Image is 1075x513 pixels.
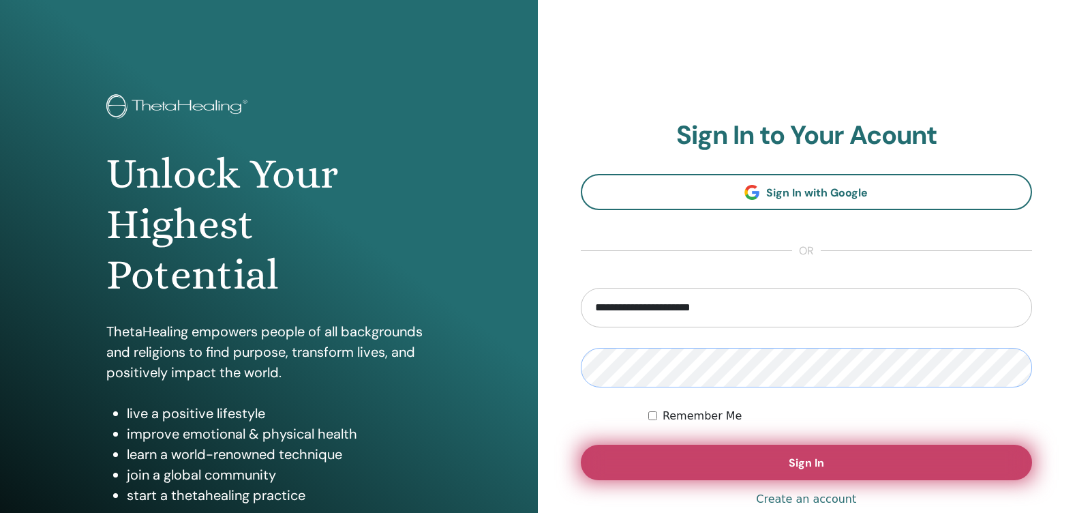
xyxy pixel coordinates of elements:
[127,485,431,505] li: start a thetahealing practice
[792,243,821,259] span: or
[663,408,742,424] label: Remember Me
[581,120,1033,151] h2: Sign In to Your Acount
[127,444,431,465] li: learn a world-renowned technique
[581,174,1033,210] a: Sign In with Google
[756,491,856,508] a: Create an account
[581,445,1033,480] button: Sign In
[789,456,824,470] span: Sign In
[106,321,431,383] p: ThetaHealing empowers people of all backgrounds and religions to find purpose, transform lives, a...
[766,186,868,200] span: Sign In with Google
[127,424,431,444] li: improve emotional & physical health
[127,465,431,485] li: join a global community
[106,149,431,301] h1: Unlock Your Highest Potential
[648,408,1032,424] div: Keep me authenticated indefinitely or until I manually logout
[127,403,431,424] li: live a positive lifestyle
